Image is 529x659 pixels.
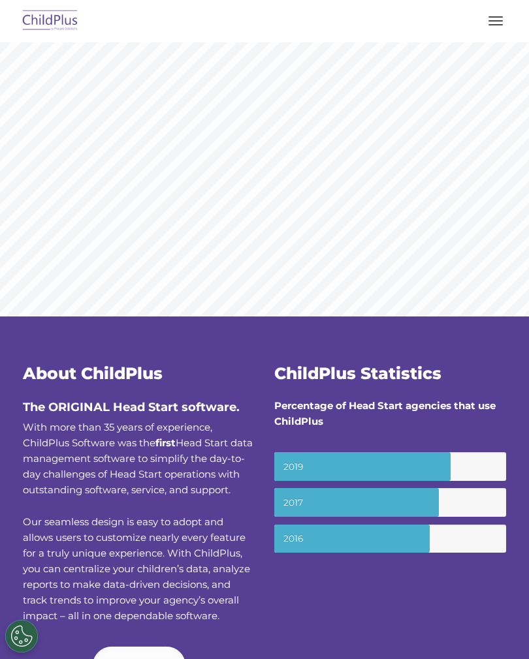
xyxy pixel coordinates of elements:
b: first [155,437,176,449]
button: Cookies Settings [5,620,38,652]
span: About ChildPlus [23,363,163,383]
small: 2016 [274,525,506,553]
span: Our seamless design is easy to adopt and allows users to customize nearly every feature for a tru... [23,515,250,622]
small: 2017 [274,488,506,517]
img: ChildPlus by Procare Solutions [20,6,81,37]
span: ChildPlus Statistics [274,363,441,383]
small: 2019 [274,452,506,481]
span: The ORIGINAL Head Start software. [23,400,240,414]
strong: Percentage of Head Start agencies that use ChildPlus [274,399,496,427]
span: With more than 35 years of experience, ChildPlus Software was the Head Start data management soft... [23,421,253,496]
